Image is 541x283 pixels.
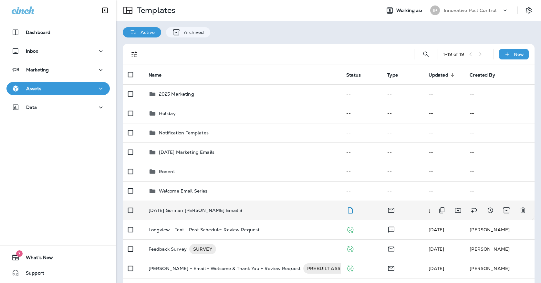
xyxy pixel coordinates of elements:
p: [DATE] German [PERSON_NAME] Email 3 [149,208,242,213]
td: -- [423,181,465,201]
div: PREBUILT ASSET [303,263,350,274]
td: -- [382,142,423,162]
button: Support [6,267,110,279]
span: Name [149,72,162,78]
div: IP [430,5,440,15]
td: -- [423,123,465,142]
p: Feedback Survey [149,244,187,254]
span: Name [149,72,170,78]
td: -- [382,84,423,104]
p: 2025 Marketing [159,91,194,97]
button: Move to folder [452,204,464,217]
span: Published [346,246,354,251]
span: Published [346,265,354,271]
span: Maddie Madonecsky [429,207,444,213]
div: SURVEY [189,244,216,254]
td: -- [464,181,535,201]
span: Frank Carreno [429,246,444,252]
td: -- [464,123,535,142]
span: Published [346,226,354,232]
button: Data [6,101,110,114]
span: Status [346,72,369,78]
td: -- [464,162,535,181]
p: Inbox [26,48,38,54]
span: What's New [19,255,53,263]
span: Status [346,72,361,78]
p: Archived [181,30,204,35]
button: View Changelog [484,204,497,217]
span: Updated [429,72,457,78]
p: Notification Templates [159,130,209,135]
td: [PERSON_NAME] [464,259,535,278]
span: Frank Carreno [429,266,444,271]
td: -- [464,104,535,123]
span: 7 [16,250,23,257]
td: -- [423,142,465,162]
td: -- [341,162,382,181]
td: [PERSON_NAME] [464,239,535,259]
td: -- [423,84,465,104]
p: Data [26,105,37,110]
button: 7What's New [6,251,110,264]
td: -- [341,104,382,123]
td: -- [423,162,465,181]
button: Collapse Sidebar [96,4,114,17]
td: -- [423,104,465,123]
p: Welcome Email Series [159,188,208,194]
td: -- [464,84,535,104]
p: Templates [134,5,175,15]
td: -- [382,104,423,123]
span: Created By [470,72,503,78]
p: Assets [26,86,41,91]
button: Settings [523,5,535,16]
span: SURVEY [189,246,216,252]
p: [PERSON_NAME] - Email - Welcome & Thank You + Review Request [149,263,301,274]
p: Holiday [159,111,176,116]
td: -- [382,162,423,181]
span: Working as: [396,8,424,13]
td: -- [464,142,535,162]
button: Duplicate [435,204,448,217]
span: Support [19,270,44,278]
span: Type [387,72,406,78]
span: Email [387,246,395,251]
span: Email [387,265,395,271]
td: -- [341,123,382,142]
span: Created By [470,72,495,78]
td: -- [382,123,423,142]
span: Updated [429,72,448,78]
td: -- [341,181,382,201]
button: Dashboard [6,26,110,39]
button: Delete [516,204,529,217]
p: Innovative Pest Control [444,8,496,13]
span: Email [387,207,395,213]
p: New [514,52,524,57]
td: [PERSON_NAME] [464,220,535,239]
button: Search Templates [420,48,432,61]
button: Marketing [6,63,110,76]
p: [DATE] Marketing Emails [159,150,214,155]
span: Frank Carreno [429,227,444,233]
button: Inbox [6,45,110,58]
button: Add tags [468,204,481,217]
button: Filters [128,48,141,61]
p: Longview - Text - Post Schedule: Review Request [149,227,260,232]
p: Rodent [159,169,175,174]
p: Marketing [26,67,49,72]
div: 1 - 19 of 19 [443,52,464,57]
span: Text [387,226,395,232]
span: Draft [346,207,354,213]
button: Archive [500,204,513,217]
p: Active [137,30,155,35]
td: -- [341,142,382,162]
td: -- [341,84,382,104]
td: -- [382,181,423,201]
button: Assets [6,82,110,95]
span: Type [387,72,398,78]
span: PREBUILT ASSET [303,265,350,272]
p: Dashboard [26,30,50,35]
